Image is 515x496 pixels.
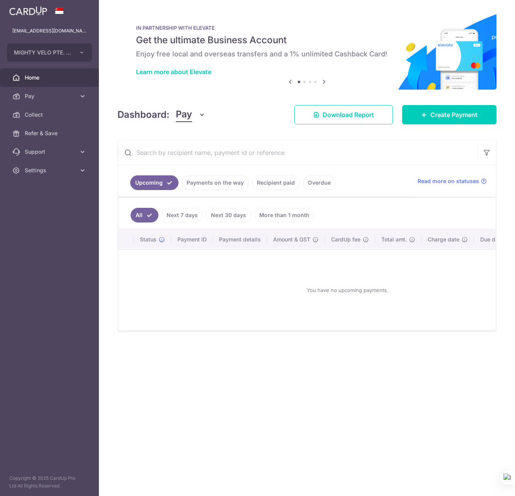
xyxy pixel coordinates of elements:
[418,177,479,185] span: Read more on statuses
[136,25,478,31] p: IN PARTNERSHIP WITH ELEVATE
[182,175,249,190] a: Payments on the way
[12,27,87,35] p: [EMAIL_ADDRESS][DOMAIN_NAME]
[213,229,267,250] th: Payment details
[131,208,158,223] a: All
[418,177,487,185] a: Read more on statuses
[136,34,478,46] h5: Get the ultimate Business Account
[117,12,496,90] img: Renovation banner
[25,148,76,156] span: Support
[331,236,360,243] span: CardUp fee
[14,49,71,56] span: MIGHTY VELO PTE. LTD.
[430,110,478,119] span: Create Payment
[140,236,156,243] span: Status
[25,111,76,119] span: Collect
[7,43,92,62] button: MIGHTY VELO PTE. LTD.
[480,236,503,243] span: Due date
[428,236,459,243] span: Charge date
[9,6,47,15] img: CardUp
[25,74,76,82] span: Home
[294,105,393,124] a: Download Report
[117,108,170,122] h4: Dashboard:
[136,49,478,59] h6: Enjoy free local and overseas transfers and a 1% unlimited Cashback Card!
[171,229,213,250] th: Payment ID
[402,105,496,124] a: Create Payment
[206,208,251,223] a: Next 30 days
[176,107,206,122] button: Pay
[25,166,76,174] span: Settings
[118,140,478,165] input: Search by recipient name, payment id or reference
[176,107,192,122] span: Pay
[254,208,314,223] a: More than 1 month
[323,110,374,119] span: Download Report
[381,236,407,243] span: Total amt.
[25,92,76,100] span: Pay
[303,175,336,190] a: Overdue
[252,175,300,190] a: Recipient paid
[136,68,211,76] a: Learn more about Elevate
[161,208,203,223] a: Next 7 days
[130,175,178,190] a: Upcoming
[25,129,76,137] span: Refer & Save
[273,236,310,243] span: Amount & GST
